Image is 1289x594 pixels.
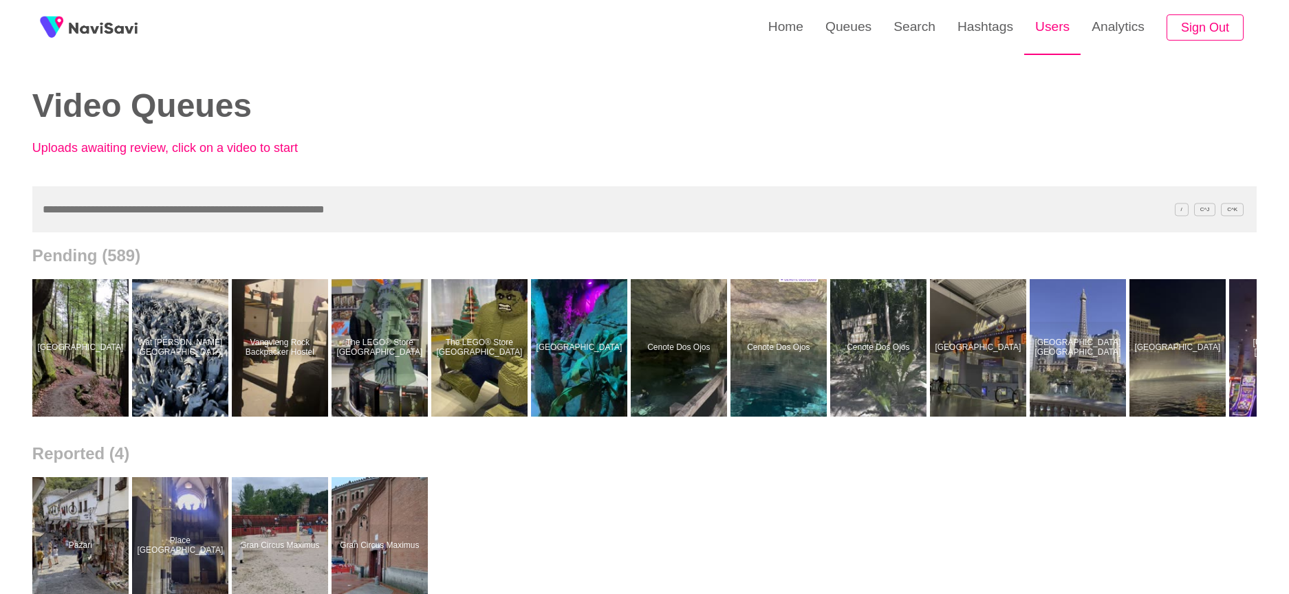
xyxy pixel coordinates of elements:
a: [GEOGRAPHIC_DATA]Bellagio Fountain [1129,279,1229,417]
a: Vangvieng Rock Backpacker HostelVangvieng Rock Backpacker Hostel [232,279,332,417]
h2: Pending (589) [32,246,1257,265]
a: [GEOGRAPHIC_DATA]Las Vegas Airport [930,279,1030,417]
a: Wat [PERSON_NAME][GEOGRAPHIC_DATA]Wat Rong Khun - White Temple [132,279,232,417]
a: Cenote Dos OjosCenote Dos Ojos [830,279,930,417]
a: The LEGO® Store [GEOGRAPHIC_DATA]The LEGO® Store Fifth Avenue [431,279,531,417]
h2: Video Queues [32,88,624,124]
a: Cenote Dos OjosCenote Dos Ojos [631,279,730,417]
p: Uploads awaiting review, click on a video to start [32,141,335,155]
img: fireSpot [69,21,138,34]
span: C^K [1221,203,1244,216]
button: Sign Out [1167,14,1244,41]
img: fireSpot [34,10,69,45]
a: Cenote Dos OjosCenote Dos Ojos [730,279,830,417]
a: [GEOGRAPHIC_DATA] [GEOGRAPHIC_DATA]Paris Las Vegas [1030,279,1129,417]
h2: Reported (4) [32,444,1257,463]
span: / [1175,203,1189,216]
a: [GEOGRAPHIC_DATA]Hocking Hills State Park [32,279,132,417]
a: The LEGO® Store [GEOGRAPHIC_DATA]The LEGO® Store Fifth Avenue [332,279,431,417]
a: [GEOGRAPHIC_DATA]Catawba Science Center [531,279,631,417]
span: C^J [1194,203,1216,216]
